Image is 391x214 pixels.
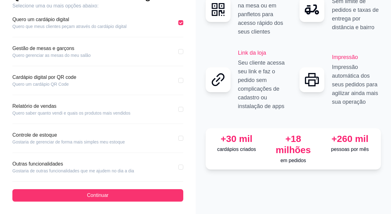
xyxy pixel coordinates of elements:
[12,139,125,145] article: Gostaria de gerenciar de forma mais simples meu estoque
[87,192,108,199] span: Continuar
[324,133,376,144] div: +260 mil
[332,63,381,106] p: Impressão automática dos seus pedidos para agilizar ainda mais sua operação
[267,157,319,164] p: em pedidos
[12,16,127,23] article: Quero um cardápio digital
[12,102,130,110] article: Relatório de vendas
[12,160,134,168] article: Outras funcionalidades
[332,53,381,61] h2: Impressão
[12,110,130,116] article: Quero saber quanto vendi e quais os produtos mais vendidos
[211,133,263,144] div: +30 mil
[12,168,134,174] article: Gostaria de outras funcionalidades que me ajudem no dia a dia
[12,189,183,202] button: Continuar
[12,131,125,139] article: Controle de estoque
[12,52,91,58] article: Quero gerenciar as mesas do meu salão
[238,48,287,57] h2: Link da loja
[238,58,287,111] p: Seu cliente acessa seu link e faz o pedido sem complicações de cadastro ou instalação de apps
[12,45,91,52] article: Gestão de mesas e garçons
[211,146,263,153] p: cardápios criados
[12,23,127,30] article: Quero que meus clientes peçam através do cardápio digital
[12,81,76,87] article: Quero um cardápio QR Code
[267,133,319,156] div: +18 milhões
[324,146,376,153] p: pessoas por mês
[12,2,183,10] article: Selecione uma ou mais opções abaixo:
[12,74,76,81] article: Cardápio digital por QR code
